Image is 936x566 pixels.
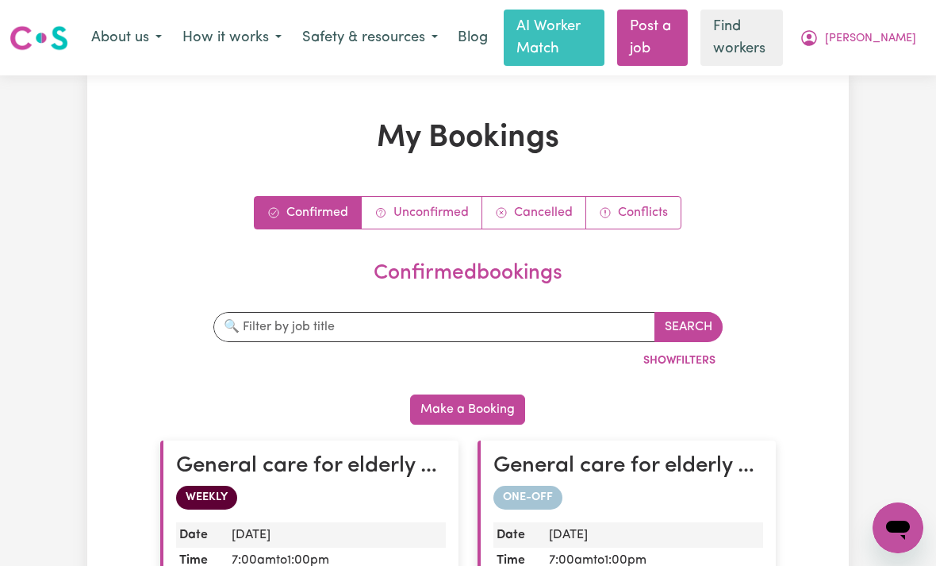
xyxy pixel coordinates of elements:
dd: [DATE] [225,522,446,548]
button: Make a Booking [410,395,525,425]
input: 🔍 Filter by job title [213,312,656,342]
dd: [DATE] [543,522,763,548]
dt: Date [493,522,543,548]
span: WEEKLY [176,486,237,510]
button: How it works [172,21,292,55]
button: Search [654,312,723,342]
span: Show [643,355,676,367]
button: About us [81,21,172,55]
div: WEEKLY booking [176,486,446,510]
a: AI Worker Match [504,10,604,66]
h2: General care for elderly gentleman, Mosman [493,453,763,480]
button: My Account [789,21,926,55]
img: Careseekers logo [10,24,68,52]
a: Post a job [617,10,688,66]
iframe: Button to launch messaging window [873,502,923,553]
a: Unconfirmed bookings [362,197,482,229]
h2: General care for elderly gentleman, Mosman [176,453,446,480]
div: one-off booking [493,486,763,510]
dt: Date [176,522,225,548]
a: Find workers [700,10,783,66]
a: Careseekers logo [10,20,68,56]
button: Safety & resources [292,21,448,55]
a: Blog [448,21,497,56]
button: ShowFilters [636,348,723,373]
span: ONE-OFF [493,486,562,510]
a: Cancelled bookings [482,197,586,229]
span: [PERSON_NAME] [825,30,916,48]
h1: My Bookings [160,120,776,158]
a: Conflict bookings [586,197,681,229]
a: Confirmed bookings [255,197,362,229]
h2: confirmed bookings [167,261,769,287]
